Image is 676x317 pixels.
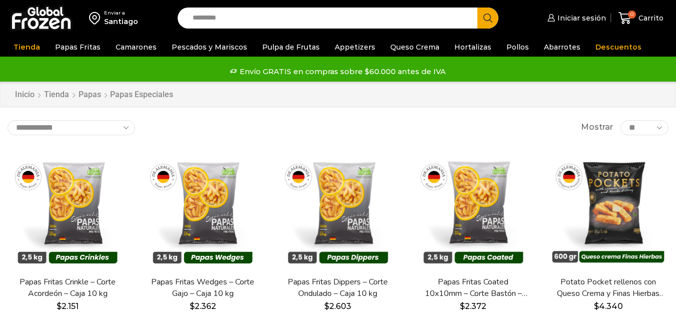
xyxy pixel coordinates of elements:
a: Tienda [9,38,45,57]
span: Carrito [636,13,663,23]
a: Papas Fritas Wedges – Corte Gajo – Caja 10 kg [149,276,257,299]
select: Pedido de la tienda [8,120,135,135]
bdi: 2.362 [190,301,216,311]
span: $ [324,301,329,311]
bdi: 4.340 [594,301,623,311]
bdi: 2.603 [324,301,351,311]
a: 0 Carrito [616,7,666,30]
span: Iniciar sesión [555,13,606,23]
span: $ [460,301,465,311]
span: $ [594,301,599,311]
div: Santiago [104,17,138,27]
span: $ [190,301,195,311]
a: Papas [78,89,102,101]
a: Tienda [44,89,70,101]
img: address-field-icon.svg [89,10,104,27]
a: Pescados y Mariscos [167,38,252,57]
a: Appetizers [330,38,380,57]
span: 0 [628,11,636,19]
a: Potato Pocket rellenos con Queso Crema y Finas Hierbas – Caja 8.4 kg [554,276,662,299]
div: Enviar a [104,10,138,17]
a: Descuentos [590,38,646,57]
a: Queso Crema [385,38,444,57]
nav: Breadcrumb [15,89,173,101]
a: Abarrotes [539,38,585,57]
a: Pulpa de Frutas [257,38,325,57]
bdi: 2.151 [57,301,79,311]
a: Pollos [501,38,534,57]
span: $ [57,301,62,311]
a: Papas Fritas Crinkle – Corte Acordeón – Caja 10 kg [14,276,122,299]
a: Inicio [15,89,35,101]
span: Mostrar [581,122,613,133]
h1: Papas Especiales [110,90,173,99]
button: Search button [477,8,498,29]
bdi: 2.372 [460,301,486,311]
a: Hortalizas [449,38,496,57]
a: Papas Fritas Dippers – Corte Ondulado – Caja 10 kg [284,276,392,299]
a: Papas Fritas [50,38,106,57]
a: Papas Fritas Coated 10x10mm – Corte Bastón – Caja 10 kg [419,276,527,299]
a: Camarones [111,38,162,57]
a: Iniciar sesión [545,8,606,28]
